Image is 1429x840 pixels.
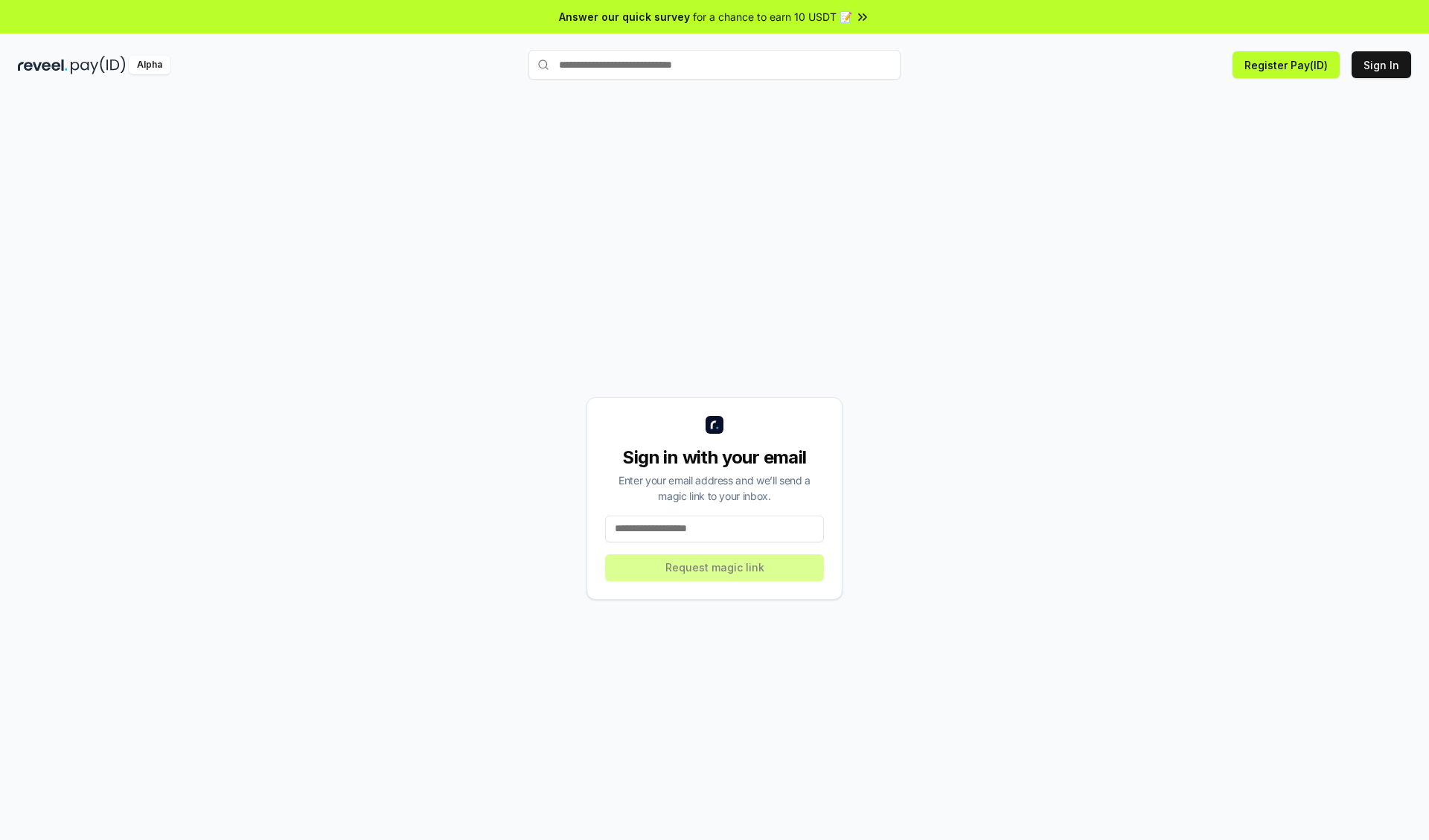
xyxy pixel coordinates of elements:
button: Sign In [1352,51,1411,78]
div: Alpha [129,56,170,74]
img: logo_small [706,416,723,434]
span: Answer our quick survey [559,9,690,25]
img: pay_id [71,56,126,74]
button: Register Pay(ID) [1233,51,1340,78]
div: Enter your email address and we’ll send a magic link to your inbox. [605,472,824,504]
img: reveel_dark [18,56,68,74]
div: Sign in with your email [605,446,824,469]
span: for a chance to earn 10 USDT 📝 [693,9,852,25]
